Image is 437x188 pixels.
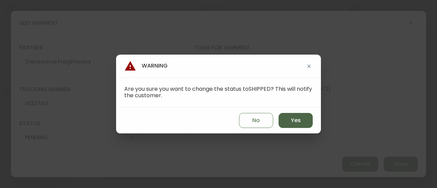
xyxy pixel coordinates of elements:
button: No [239,113,273,128]
span: Yes [291,117,301,124]
h4: Warning [124,60,168,72]
span: No [252,117,260,124]
button: Yes [279,113,313,128]
span: Are you sure you want to change the status to SHIPPED ? This will notify the customer. [124,85,312,99]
